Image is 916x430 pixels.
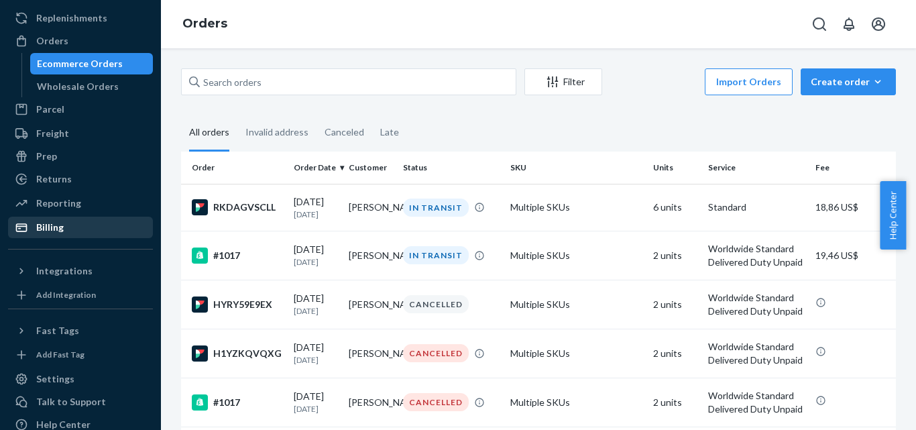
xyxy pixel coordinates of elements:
[8,168,153,190] a: Returns
[294,403,338,415] p: [DATE]
[36,103,64,116] div: Parcel
[403,295,469,313] div: CANCELLED
[8,391,153,413] a: Talk to Support
[648,152,703,184] th: Units
[36,34,68,48] div: Orders
[505,231,648,280] td: Multiple SKUs
[36,197,81,210] div: Reporting
[294,292,338,317] div: [DATE]
[380,115,399,150] div: Late
[8,260,153,282] button: Integrations
[294,243,338,268] div: [DATE]
[525,75,602,89] div: Filter
[505,184,648,231] td: Multiple SKUs
[36,324,79,337] div: Fast Tags
[36,11,107,25] div: Replenishments
[836,11,862,38] button: Open notifications
[37,80,119,93] div: Wholesale Orders
[36,150,57,163] div: Prep
[172,5,238,44] ol: breadcrumbs
[36,127,69,140] div: Freight
[8,217,153,238] a: Billing
[343,280,398,329] td: [PERSON_NAME]
[810,184,896,231] td: 18,86 US$
[708,291,805,318] p: Worldwide Standard Delivered Duty Unpaid
[708,389,805,416] p: Worldwide Standard Delivered Duty Unpaid
[192,199,283,215] div: RKDAGVSCLL
[398,152,505,184] th: Status
[189,115,229,152] div: All orders
[648,231,703,280] td: 2 units
[36,172,72,186] div: Returns
[294,195,338,220] div: [DATE]
[192,297,283,313] div: HYRY59E9EX
[294,209,338,220] p: [DATE]
[36,349,84,360] div: Add Fast Tag
[294,341,338,366] div: [DATE]
[708,340,805,367] p: Worldwide Standard Delivered Duty Unpaid
[30,53,154,74] a: Ecommerce Orders
[36,372,74,386] div: Settings
[36,264,93,278] div: Integrations
[343,378,398,427] td: [PERSON_NAME]
[181,68,516,95] input: Search orders
[708,242,805,269] p: Worldwide Standard Delivered Duty Unpaid
[8,7,153,29] a: Replenishments
[505,378,648,427] td: Multiple SKUs
[505,329,648,378] td: Multiple SKUs
[8,146,153,167] a: Prep
[8,287,153,303] a: Add Integration
[403,199,469,217] div: IN TRANSIT
[294,390,338,415] div: [DATE]
[880,181,906,250] button: Help Center
[36,395,106,409] div: Talk to Support
[192,345,283,362] div: H1YZKQVQXG
[648,378,703,427] td: 2 units
[192,248,283,264] div: #1017
[36,221,64,234] div: Billing
[294,305,338,317] p: [DATE]
[8,30,153,52] a: Orders
[294,354,338,366] p: [DATE]
[8,99,153,120] a: Parcel
[181,152,288,184] th: Order
[505,152,648,184] th: SKU
[192,394,283,411] div: #1017
[403,246,469,264] div: IN TRANSIT
[8,193,153,214] a: Reporting
[343,231,398,280] td: [PERSON_NAME]
[288,152,343,184] th: Order Date
[801,68,896,95] button: Create order
[505,280,648,329] td: Multiple SKUs
[865,11,892,38] button: Open account menu
[8,320,153,341] button: Fast Tags
[810,231,896,280] td: 19,46 US$
[37,57,123,70] div: Ecommerce Orders
[36,289,96,301] div: Add Integration
[8,347,153,363] a: Add Fast Tag
[294,256,338,268] p: [DATE]
[343,184,398,231] td: [PERSON_NAME]
[705,68,793,95] button: Import Orders
[349,162,393,173] div: Customer
[648,280,703,329] td: 2 units
[403,393,469,411] div: CANCELLED
[343,329,398,378] td: [PERSON_NAME]
[524,68,602,95] button: Filter
[708,201,805,214] p: Standard
[245,115,308,150] div: Invalid address
[806,11,833,38] button: Open Search Box
[811,75,886,89] div: Create order
[648,329,703,378] td: 2 units
[403,344,469,362] div: CANCELLED
[30,76,154,97] a: Wholesale Orders
[810,152,896,184] th: Fee
[8,368,153,390] a: Settings
[182,16,227,31] a: Orders
[8,123,153,144] a: Freight
[648,184,703,231] td: 6 units
[325,115,364,150] div: Canceled
[703,152,810,184] th: Service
